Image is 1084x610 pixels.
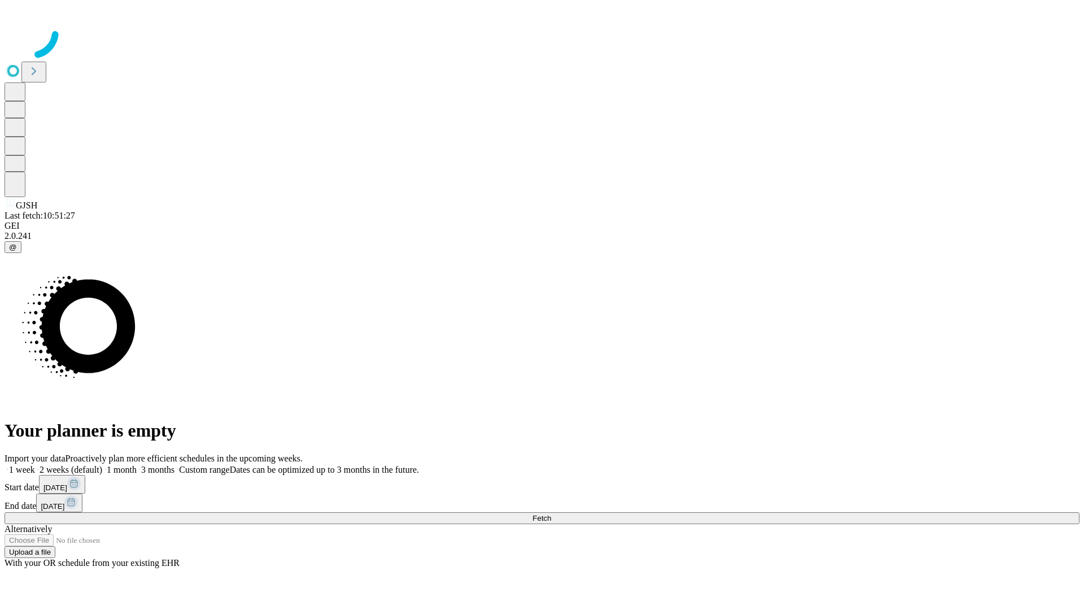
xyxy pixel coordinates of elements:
[107,465,137,474] span: 1 month
[5,475,1079,494] div: Start date
[5,512,1079,524] button: Fetch
[40,465,102,474] span: 2 weeks (default)
[5,558,180,568] span: With your OR schedule from your existing EHR
[5,420,1079,441] h1: Your planner is empty
[9,243,17,251] span: @
[16,201,37,210] span: GJSH
[9,465,35,474] span: 1 week
[5,524,52,534] span: Alternatively
[141,465,174,474] span: 3 months
[65,454,303,463] span: Proactively plan more efficient schedules in the upcoming weeks.
[5,241,21,253] button: @
[5,231,1079,241] div: 2.0.241
[36,494,82,512] button: [DATE]
[5,221,1079,231] div: GEI
[5,546,55,558] button: Upload a file
[230,465,419,474] span: Dates can be optimized up to 3 months in the future.
[5,211,75,220] span: Last fetch: 10:51:27
[41,502,64,511] span: [DATE]
[5,494,1079,512] div: End date
[179,465,229,474] span: Custom range
[5,454,65,463] span: Import your data
[43,483,67,492] span: [DATE]
[39,475,85,494] button: [DATE]
[532,514,551,522] span: Fetch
